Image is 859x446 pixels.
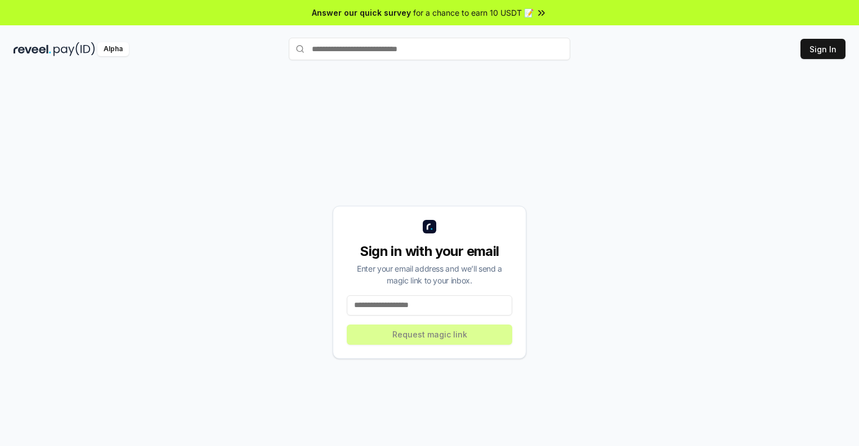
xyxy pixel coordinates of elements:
[347,242,512,260] div: Sign in with your email
[97,42,129,56] div: Alpha
[347,263,512,286] div: Enter your email address and we’ll send a magic link to your inbox.
[413,7,534,19] span: for a chance to earn 10 USDT 📝
[312,7,411,19] span: Answer our quick survey
[53,42,95,56] img: pay_id
[800,39,845,59] button: Sign In
[14,42,51,56] img: reveel_dark
[423,220,436,233] img: logo_small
